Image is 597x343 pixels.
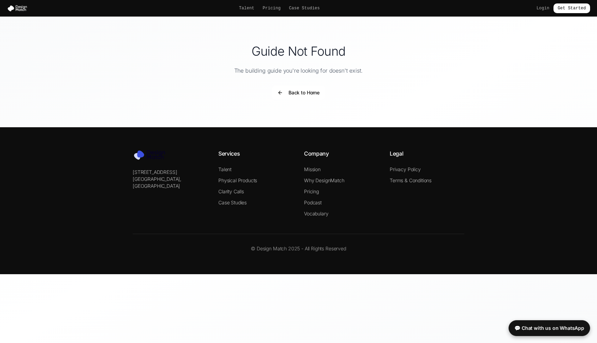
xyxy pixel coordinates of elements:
img: Design Match [133,149,171,160]
a: Clarity Calls [218,188,244,194]
p: © Design Match 2025 - All Rights Reserved [133,245,464,252]
a: Talent [239,6,255,11]
a: Pricing [304,188,319,194]
p: [GEOGRAPHIC_DATA], [GEOGRAPHIC_DATA] [133,176,207,189]
p: The building guide you're looking for doesn't exist. [65,66,532,75]
button: Back to Home [272,86,325,100]
h1: Guide Not Found [65,44,532,58]
a: Back to Home [272,90,325,97]
a: Mission [304,166,321,172]
h4: Services [218,149,293,158]
p: [STREET_ADDRESS] [133,169,207,176]
a: Login [537,6,549,11]
a: Podcast [304,200,322,205]
a: Physical Products [218,177,257,183]
a: 💬 Chat with us on WhatsApp [509,320,590,336]
a: Vocabulary [304,211,328,216]
h4: Company [304,149,379,158]
a: Case Studies [218,200,247,205]
a: Terms & Conditions [390,177,432,183]
a: Talent [218,166,231,172]
a: Pricing [263,6,281,11]
img: Design Match [7,5,30,12]
a: Get Started [553,3,590,13]
a: Privacy Policy [390,166,421,172]
a: Case Studies [289,6,320,11]
a: Why DesignMatch [304,177,344,183]
h4: Legal [390,149,464,158]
